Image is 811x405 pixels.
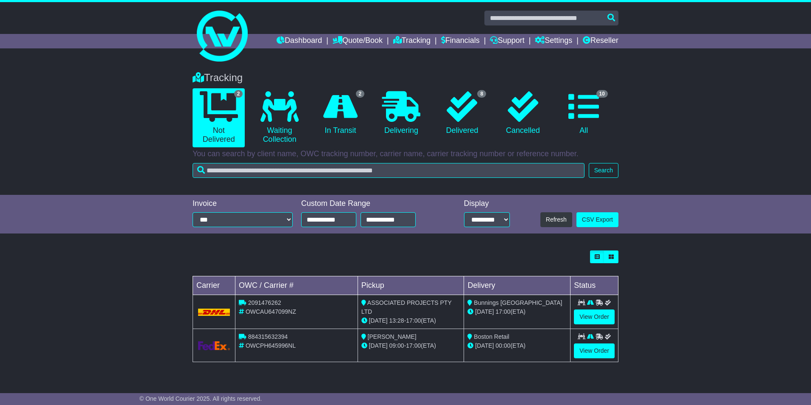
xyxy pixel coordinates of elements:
[375,88,427,138] a: Delivering
[583,34,618,48] a: Reseller
[188,72,623,84] div: Tracking
[540,212,572,227] button: Refresh
[193,199,293,208] div: Invoice
[467,341,567,350] div: (ETA)
[475,308,494,315] span: [DATE]
[474,333,509,340] span: Boston Retail
[246,308,296,315] span: OWCAU647099NZ
[576,212,618,227] a: CSV Export
[369,342,388,349] span: [DATE]
[558,88,610,138] a: 10 All
[497,88,549,138] a: Cancelled
[574,309,615,324] a: View Order
[589,163,618,178] button: Search
[393,34,431,48] a: Tracking
[198,341,230,350] img: GetCarrierServiceLogo
[253,88,305,147] a: Waiting Collection
[389,342,404,349] span: 09:00
[495,308,510,315] span: 17:00
[495,342,510,349] span: 00:00
[475,342,494,349] span: [DATE]
[574,343,615,358] a: View Order
[246,342,296,349] span: OWCPH645996NL
[441,34,480,48] a: Financials
[464,276,570,295] td: Delivery
[436,88,488,138] a: 8 Delivered
[464,199,510,208] div: Display
[277,34,322,48] a: Dashboard
[314,88,366,138] a: 2 In Transit
[198,309,230,315] img: DHL.png
[248,333,288,340] span: 884315632394
[356,90,365,98] span: 2
[570,276,618,295] td: Status
[477,90,486,98] span: 8
[406,342,421,349] span: 17:00
[596,90,608,98] span: 10
[361,341,461,350] div: - (ETA)
[333,34,383,48] a: Quote/Book
[193,88,245,147] a: 2 Not Delivered
[193,149,618,159] p: You can search by client name, OWC tracking number, carrier name, carrier tracking number or refe...
[389,317,404,324] span: 13:28
[234,90,243,98] span: 2
[248,299,281,306] span: 2091476262
[358,276,464,295] td: Pickup
[406,317,421,324] span: 17:00
[474,299,562,306] span: Bunnings [GEOGRAPHIC_DATA]
[369,317,388,324] span: [DATE]
[361,299,452,315] span: ASSOCIATED PROJECTS PTY LTD
[361,316,461,325] div: - (ETA)
[140,395,262,402] span: © One World Courier 2025. All rights reserved.
[235,276,358,295] td: OWC / Carrier #
[193,276,235,295] td: Carrier
[535,34,572,48] a: Settings
[301,199,437,208] div: Custom Date Range
[368,333,417,340] span: [PERSON_NAME]
[490,34,524,48] a: Support
[467,307,567,316] div: (ETA)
